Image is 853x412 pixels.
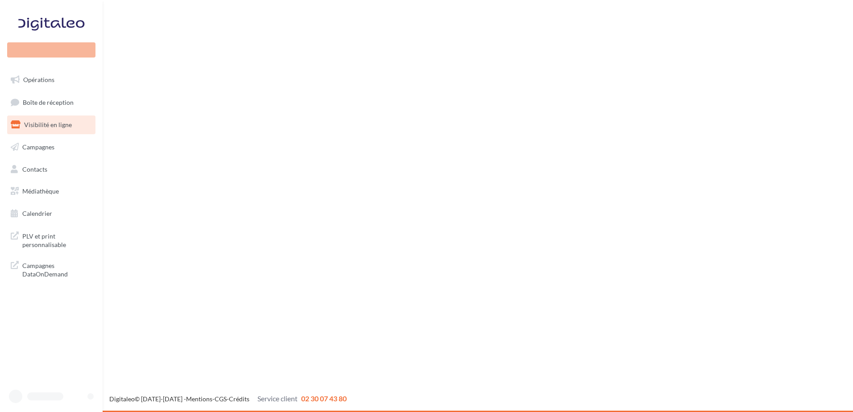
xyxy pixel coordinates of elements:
[22,210,52,217] span: Calendrier
[22,165,47,173] span: Contacts
[22,187,59,195] span: Médiathèque
[257,394,298,403] span: Service client
[7,42,95,58] div: Nouvelle campagne
[5,70,97,89] a: Opérations
[5,227,97,253] a: PLV et print personnalisable
[5,160,97,179] a: Contacts
[5,138,97,157] a: Campagnes
[5,93,97,112] a: Boîte de réception
[24,121,72,128] span: Visibilité en ligne
[23,76,54,83] span: Opérations
[109,395,347,403] span: © [DATE]-[DATE] - - -
[22,143,54,151] span: Campagnes
[229,395,249,403] a: Crédits
[22,230,92,249] span: PLV et print personnalisable
[5,182,97,201] a: Médiathèque
[5,115,97,134] a: Visibilité en ligne
[186,395,212,403] a: Mentions
[5,204,97,223] a: Calendrier
[5,256,97,282] a: Campagnes DataOnDemand
[301,394,347,403] span: 02 30 07 43 80
[215,395,227,403] a: CGS
[23,98,74,106] span: Boîte de réception
[22,260,92,279] span: Campagnes DataOnDemand
[109,395,135,403] a: Digitaleo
